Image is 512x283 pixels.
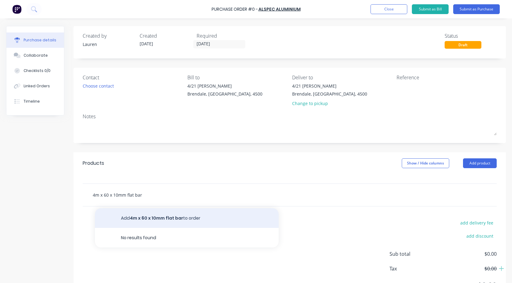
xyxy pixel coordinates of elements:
button: Submit as Bill [412,4,449,14]
button: Show / Hide columns [402,158,449,168]
button: Add product [463,158,497,168]
button: Linked Orders [6,78,64,94]
div: Draft [445,41,481,49]
button: Checklists 0/0 [6,63,64,78]
input: Start typing to add a product... [92,189,215,201]
div: Reference [397,74,497,81]
div: Created [140,32,192,40]
span: $0.00 [435,265,497,272]
button: Close [371,4,407,14]
div: 4/21 [PERSON_NAME] [292,83,367,89]
div: Brendale, [GEOGRAPHIC_DATA], 4500 [292,91,367,97]
div: Products [83,160,104,167]
div: Contact [83,74,183,81]
img: Factory [12,5,21,14]
div: Collaborate [24,53,48,58]
span: $0.00 [435,250,497,258]
div: Notes [83,113,497,120]
span: Tax [390,265,435,272]
div: Deliver to [292,74,392,81]
button: Submit as Purchase [453,4,500,14]
button: Timeline [6,94,64,109]
button: add discount [463,232,497,240]
div: Lauren [83,41,135,47]
button: add delivery fee [457,219,497,227]
a: Alspec Aluminium [258,6,301,12]
div: Status [445,32,497,40]
div: Required [197,32,249,40]
div: Linked Orders [24,83,50,89]
div: Purchase details [24,37,56,43]
div: Brendale, [GEOGRAPHIC_DATA], 4500 [187,91,262,97]
div: Checklists 0/0 [24,68,51,74]
div: 4/21 [PERSON_NAME] [187,83,262,89]
div: Timeline [24,99,40,104]
div: Bill to [187,74,288,81]
div: Choose contact [83,83,114,89]
button: Add4m x 60 x 10mm flat barto order [95,208,279,228]
span: Sub total [390,250,435,258]
button: Purchase details [6,32,64,48]
div: Change to pickup [292,100,367,107]
div: Created by [83,32,135,40]
div: Purchase Order #0 - [212,6,258,13]
button: Collaborate [6,48,64,63]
